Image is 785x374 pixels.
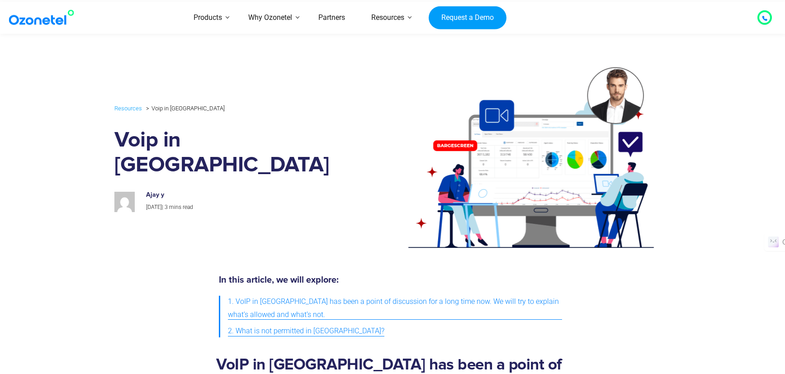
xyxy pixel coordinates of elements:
a: Resources [358,2,417,34]
a: 1. VoIP in [GEOGRAPHIC_DATA] has been a point of discussion for a long time now. We will try to e... [228,294,562,323]
span: 1. VoIP in [GEOGRAPHIC_DATA] has been a point of discussion for a long time now. We will try to e... [228,295,562,322]
a: Why Ozonetel [235,2,305,34]
a: Resources [114,103,142,114]
span: 3 [165,204,168,210]
h6: Ajay y [146,191,337,199]
img: ca79e7ff75a4a49ece3c360be6bc1c9ae11b1190ab38fa3a42769ffe2efab0fe [114,192,135,212]
a: Request a Demo [429,6,506,29]
li: Voip in [GEOGRAPHIC_DATA] [144,103,225,114]
span: mins read [169,204,193,210]
a: Products [180,2,235,34]
p: | [146,203,337,213]
span: 2. What is not permitted in [GEOGRAPHIC_DATA]? [228,325,384,338]
h1: Voip in [GEOGRAPHIC_DATA] [114,128,346,178]
a: 2. What is not permitted in [GEOGRAPHIC_DATA]? [228,323,384,340]
a: Partners [305,2,358,34]
span: [DATE] [146,204,162,210]
h5: In this article, we will explore: [219,275,562,284]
